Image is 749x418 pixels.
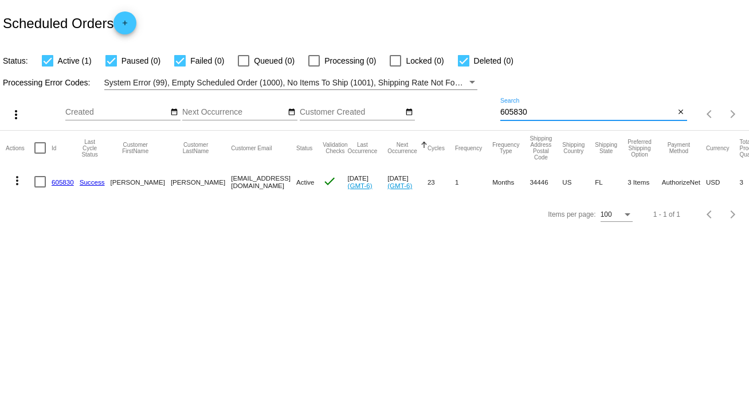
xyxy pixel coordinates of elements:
mat-cell: [PERSON_NAME] [111,165,171,198]
mat-cell: 23 [428,165,455,198]
mat-cell: [DATE] [387,165,428,198]
mat-icon: add [118,19,132,33]
mat-icon: close [677,108,685,117]
span: Queued (0) [254,54,295,68]
button: Change sorting for Frequency [455,144,482,151]
span: Failed (0) [190,54,224,68]
mat-header-cell: Validation Checks [323,131,347,165]
input: Search [500,108,675,117]
button: Change sorting for PaymentMethod.Type [662,142,696,154]
div: 1 - 1 of 1 [653,210,680,218]
button: Next page [721,103,744,126]
button: Clear [675,107,687,119]
mat-cell: 1 [455,165,492,198]
a: Success [80,178,105,186]
mat-cell: US [562,165,595,198]
h2: Scheduled Orders [3,11,136,34]
mat-header-cell: Actions [6,131,34,165]
mat-cell: 34446 [530,165,562,198]
mat-select: Filter by Processing Error Codes [104,76,477,90]
button: Change sorting for NextOccurrenceUtc [387,142,417,154]
mat-cell: USD [706,165,740,198]
mat-icon: date_range [405,108,413,117]
input: Created [65,108,168,117]
mat-cell: Months [492,165,530,198]
button: Change sorting for ShippingCountry [562,142,585,154]
span: Active [296,178,315,186]
button: Change sorting for ShippingState [595,142,617,154]
mat-select: Items per page: [601,211,633,219]
button: Next page [721,203,744,226]
mat-cell: [DATE] [348,165,388,198]
button: Change sorting for Id [52,144,56,151]
mat-cell: [EMAIL_ADDRESS][DOMAIN_NAME] [231,165,296,198]
span: Status: [3,56,28,65]
button: Change sorting for FrequencyType [492,142,519,154]
mat-cell: 3 Items [628,165,662,198]
span: Paused (0) [121,54,160,68]
mat-cell: FL [595,165,628,198]
span: 100 [601,210,612,218]
button: Change sorting for CustomerFirstName [111,142,160,154]
mat-icon: date_range [170,108,178,117]
a: (GMT-6) [348,182,372,189]
a: (GMT-6) [387,182,412,189]
button: Previous page [699,203,721,226]
button: Change sorting for LastProcessingCycleId [80,139,100,158]
mat-icon: more_vert [10,174,24,187]
span: Deleted (0) [474,54,513,68]
div: Items per page: [548,210,595,218]
span: Processing (0) [324,54,376,68]
mat-cell: [PERSON_NAME] [171,165,231,198]
span: Active (1) [58,54,92,68]
mat-icon: check [323,174,336,188]
mat-icon: more_vert [9,108,23,122]
input: Next Occurrence [182,108,285,117]
span: Locked (0) [406,54,444,68]
input: Customer Created [300,108,403,117]
button: Change sorting for LastOccurrenceUtc [348,142,378,154]
span: Processing Error Codes: [3,78,91,87]
button: Change sorting for CurrencyIso [706,144,730,151]
mat-cell: AuthorizeNet [662,165,706,198]
button: Previous page [699,103,721,126]
button: Change sorting for Status [296,144,312,151]
button: Change sorting for Cycles [428,144,445,151]
a: 605830 [52,178,74,186]
button: Change sorting for PreferredShippingOption [628,139,652,158]
button: Change sorting for CustomerLastName [171,142,221,154]
mat-icon: date_range [288,108,296,117]
button: Change sorting for CustomerEmail [231,144,272,151]
button: Change sorting for ShippingPostcode [530,135,552,161]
